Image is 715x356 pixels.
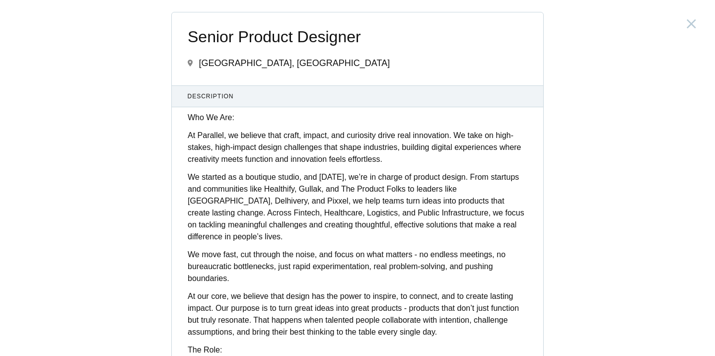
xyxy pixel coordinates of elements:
p: We move fast, cut through the noise, and focus on what matters - no endless meetings, no bureaucr... [188,249,527,285]
p: At Parallel, we believe that craft, impact, and curiosity drive real innovation. We take on high-... [188,130,527,165]
p: We started as a boutique studio, and [DATE], we’re in charge of product design. From startups and... [188,171,527,243]
span: [GEOGRAPHIC_DATA], [GEOGRAPHIC_DATA] [199,58,390,68]
strong: The Role: [188,346,222,354]
span: Description [188,92,528,101]
span: Senior Product Designer [188,28,527,46]
strong: Who We Are: [188,113,234,122]
p: At our core, we believe that design has the power to inspire, to connect, and to create lasting i... [188,290,527,338]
